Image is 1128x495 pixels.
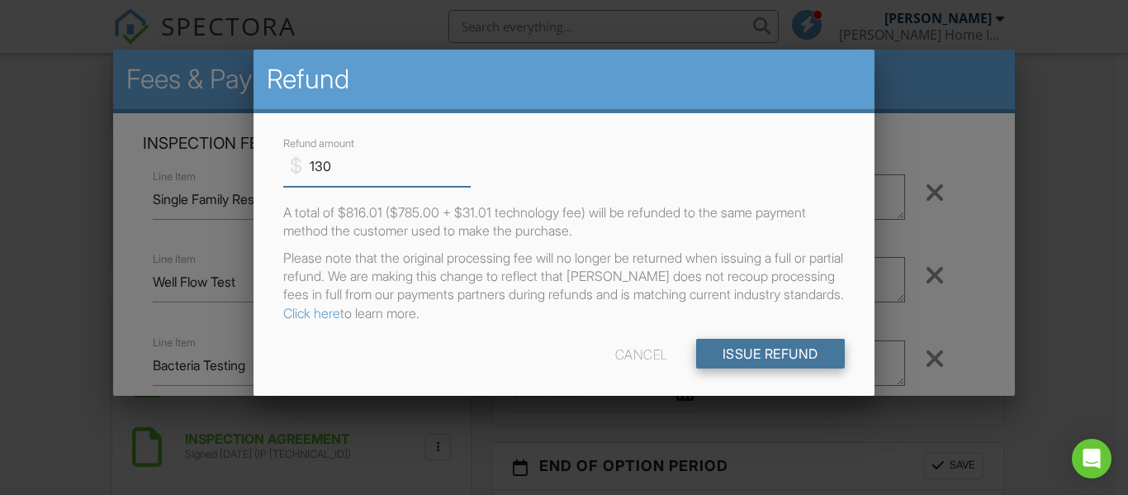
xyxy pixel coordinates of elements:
h2: Refund [267,63,860,96]
div: Cancel [615,339,668,369]
p: A total of $816.01 ($785.00 + $31.01 technology fee) will be refunded to the same payment method ... [283,203,844,240]
div: Open Intercom Messenger [1072,439,1111,478]
p: Please note that the original processing fee will no longer be returned when issuing a full or pa... [283,249,844,323]
label: Refund amount [283,136,354,151]
div: $ [290,152,302,180]
input: Issue Refund [696,339,845,369]
a: Click here [283,305,340,321]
